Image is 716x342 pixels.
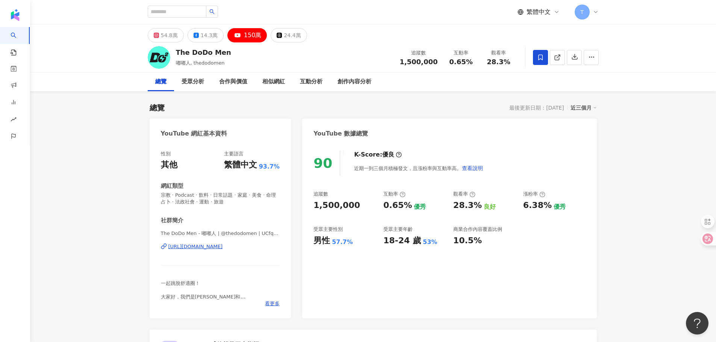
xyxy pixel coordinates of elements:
button: 54.8萬 [148,28,184,42]
div: 受眾分析 [182,77,204,86]
span: 0.65% [449,58,472,66]
div: 6.38% [523,200,552,211]
div: 繁體中文 [224,159,257,171]
span: 嘟嘟人, thedodomen [176,60,225,66]
span: 查看說明 [462,165,483,171]
button: 查看說明 [462,161,483,176]
button: 14.3萬 [188,28,224,42]
div: YouTube 數據總覽 [313,130,368,138]
div: 受眾主要性別 [313,226,343,233]
div: 18-24 歲 [383,235,421,247]
div: 性別 [161,151,171,157]
div: 其他 [161,159,177,171]
div: 28.3% [453,200,482,211]
div: 57.7% [332,238,353,246]
div: 受眾主要年齡 [383,226,413,233]
div: 漲粉率 [523,191,545,197]
div: 10.5% [453,235,482,247]
span: search [209,9,215,14]
span: 1,500,000 [400,58,437,66]
div: 1,500,000 [313,200,360,211]
span: T [580,8,584,16]
button: 24.4萬 [271,28,307,42]
div: 互動分析 [300,77,322,86]
div: 相似網紅 [262,77,285,86]
div: K-Score : [354,151,402,159]
div: 良好 [484,203,496,211]
img: KOL Avatar [148,46,170,69]
div: 總覽 [150,102,165,113]
a: search [11,27,26,56]
button: 150萬 [227,28,267,42]
span: 93.7% [259,163,280,171]
span: The DoDo Men - 嘟嘟人 | @thedodomen | UCfq75-6J5seC82CmtLSFxXw [161,230,280,237]
div: 互動率 [383,191,406,197]
div: 商業合作內容覆蓋比例 [453,226,502,233]
div: 53% [423,238,437,246]
div: 觀看率 [484,49,513,57]
div: 觀看率 [453,191,475,197]
div: 150萬 [244,30,262,41]
span: 看更多 [265,300,280,307]
div: 社群簡介 [161,217,183,224]
div: 24.4萬 [284,30,301,41]
div: 優秀 [414,203,426,211]
span: 28.3% [487,58,510,66]
div: 14.3萬 [201,30,218,41]
a: [URL][DOMAIN_NAME] [161,243,280,250]
div: YouTube 網紅基本資料 [161,130,227,138]
div: 互動率 [447,49,475,57]
div: 主要語言 [224,151,244,157]
div: 總覽 [155,77,167,86]
div: 90 [313,155,332,171]
div: 優秀 [554,203,566,211]
div: 追蹤數 [400,49,437,57]
div: 54.8萬 [161,30,178,41]
div: The DoDo Men [176,48,231,57]
div: 近期一到三個月積極發文，且漲粉率與互動率高。 [354,161,483,176]
iframe: Help Scout Beacon - Open [686,312,708,334]
div: [URL][DOMAIN_NAME] [168,243,223,250]
div: 優良 [382,151,394,159]
span: 宗教 · Podcast · 飲料 · 日常話題 · 家庭 · 美食 · 命理占卜 · 法政社會 · 運動 · 旅遊 [161,192,280,205]
div: 最後更新日期：[DATE] [509,105,564,111]
span: 繁體中文 [527,8,551,16]
div: 0.65% [383,200,412,211]
div: 近三個月 [571,103,597,113]
div: 追蹤數 [313,191,328,197]
img: logo icon [9,9,21,21]
div: 男性 [313,235,330,247]
div: 創作內容分析 [338,77,371,86]
div: 合作與價值 [219,77,247,86]
div: 網紅類型 [161,182,183,190]
span: rise [11,112,17,129]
